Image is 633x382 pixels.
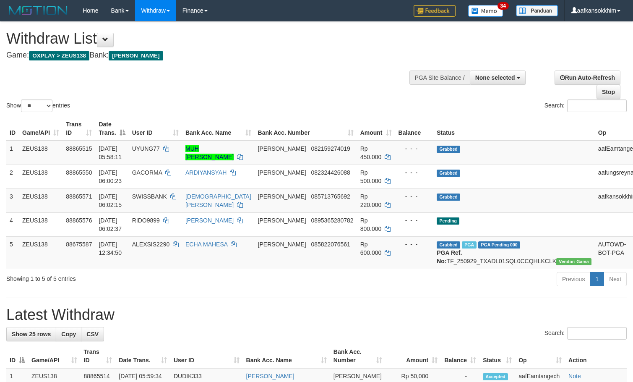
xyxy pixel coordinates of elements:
[6,141,19,165] td: 1
[311,145,350,152] span: Copy 082159274019 to clipboard
[437,170,460,177] span: Grabbed
[185,241,227,248] a: ECHA MAHESA
[129,117,182,141] th: User ID: activate to sort column ascending
[132,169,162,176] span: GACORMA
[99,217,122,232] span: [DATE] 06:02:37
[19,188,63,212] td: ZEUS138
[81,344,116,368] th: Trans ID: activate to sort column ascending
[567,327,627,340] input: Search:
[437,217,459,225] span: Pending
[258,169,306,176] span: [PERSON_NAME]
[258,241,306,248] span: [PERSON_NAME]
[99,193,122,208] span: [DATE] 06:02:15
[95,117,128,141] th: Date Trans.: activate to sort column descending
[604,272,627,286] a: Next
[556,258,591,265] span: Vendor URL: https://trx31.1velocity.biz
[433,236,595,269] td: TF_250929_TXADL01SQL0CCQHLKCLK
[478,241,520,249] span: PGA Pending
[437,249,462,264] b: PGA Ref. No:
[132,241,170,248] span: ALEXSIS2290
[590,272,604,286] a: 1
[19,236,63,269] td: ZEUS138
[311,241,350,248] span: Copy 085822076561 to clipboard
[258,145,306,152] span: [PERSON_NAME]
[185,217,234,224] a: [PERSON_NAME]
[6,51,414,60] h4: Game: Bank:
[479,344,515,368] th: Status: activate to sort column ascending
[29,51,89,60] span: OXPLAY > ZEUS138
[66,217,92,224] span: 88865576
[409,71,470,85] div: PGA Site Balance /
[12,331,51,338] span: Show 25 rows
[28,344,81,368] th: Game/API: activate to sort column ascending
[132,145,160,152] span: UYUNG77
[132,193,167,200] span: SWISSBANK
[462,241,477,249] span: Marked by aafpengsreynich
[311,193,350,200] span: Copy 085713765692 to clipboard
[99,241,122,256] span: [DATE] 12:34:50
[185,193,251,208] a: [DEMOGRAPHIC_DATA] [PERSON_NAME]
[66,145,92,152] span: 88865515
[109,51,163,60] span: [PERSON_NAME]
[311,217,353,224] span: Copy 0895365280782 to clipboard
[81,327,104,341] a: CSV
[399,216,430,225] div: - - -
[399,168,430,177] div: - - -
[6,327,56,341] a: Show 25 rows
[56,327,81,341] a: Copy
[185,169,227,176] a: ARDIYANSYAH
[86,331,99,338] span: CSV
[555,71,620,85] a: Run Auto-Refresh
[6,117,19,141] th: ID
[567,99,627,112] input: Search:
[483,373,508,380] span: Accepted
[360,169,382,184] span: Rp 500.000
[255,117,357,141] th: Bank Acc. Number: activate to sort column ascending
[6,188,19,212] td: 3
[557,272,590,286] a: Previous
[66,169,92,176] span: 88865550
[115,344,170,368] th: Date Trans.: activate to sort column ascending
[6,165,19,188] td: 2
[414,5,456,17] img: Feedback.jpg
[437,241,460,249] span: Grabbed
[185,145,234,160] a: MUH [PERSON_NAME]
[470,71,526,85] button: None selected
[433,117,595,141] th: Status
[6,271,258,283] div: Showing 1 to 5 of 5 entries
[399,240,430,249] div: - - -
[360,193,382,208] span: Rp 220.000
[437,194,460,201] span: Grabbed
[333,373,382,379] span: [PERSON_NAME]
[360,217,382,232] span: Rp 800.000
[565,344,627,368] th: Action
[399,144,430,153] div: - - -
[170,344,243,368] th: User ID: activate to sort column ascending
[498,2,509,10] span: 34
[360,241,382,256] span: Rp 600.000
[399,192,430,201] div: - - -
[6,306,627,323] h1: Latest Withdraw
[360,145,382,160] span: Rp 450.000
[19,141,63,165] td: ZEUS138
[441,344,479,368] th: Balance: activate to sort column ascending
[395,117,434,141] th: Balance
[258,193,306,200] span: [PERSON_NAME]
[6,30,414,47] h1: Withdraw List
[99,145,122,160] span: [DATE] 05:58:11
[544,99,627,112] label: Search:
[544,327,627,340] label: Search:
[6,344,28,368] th: ID: activate to sort column descending
[66,241,92,248] span: 88675587
[568,373,581,379] a: Note
[182,117,255,141] th: Bank Acc. Name: activate to sort column ascending
[21,99,52,112] select: Showentries
[386,344,441,368] th: Amount: activate to sort column ascending
[19,165,63,188] td: ZEUS138
[66,193,92,200] span: 88865571
[6,236,19,269] td: 5
[357,117,395,141] th: Amount: activate to sort column ascending
[6,99,70,112] label: Show entries
[99,169,122,184] span: [DATE] 06:00:23
[311,169,350,176] span: Copy 082324426088 to clipboard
